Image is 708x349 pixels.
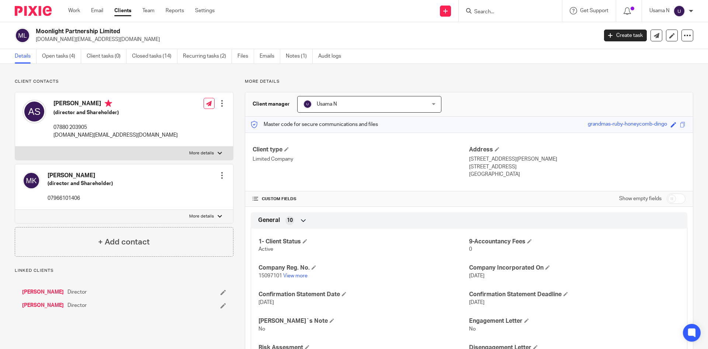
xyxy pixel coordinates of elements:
a: [PERSON_NAME] [22,288,64,296]
img: svg%3E [303,100,312,109]
a: Emails [260,49,280,64]
span: 10 [287,217,293,224]
h4: 1- Client Status [258,238,469,246]
p: Client contacts [15,79,233,85]
p: [DOMAIN_NAME][EMAIL_ADDRESS][DOMAIN_NAME] [53,131,178,139]
p: More details [189,150,214,156]
h4: Confirmation Statement Deadline [469,291,680,298]
span: [DATE] [258,300,274,305]
img: svg%3E [673,5,685,17]
a: Team [142,7,155,14]
span: Usama N [317,102,337,107]
img: Pixie [15,6,52,16]
a: Work [68,7,80,14]
span: Director [67,302,87,309]
h4: CUSTOM FIELDS [253,196,469,202]
h4: Engagement Letter [469,317,680,325]
a: Create task [604,30,647,41]
img: svg%3E [22,100,46,123]
img: svg%3E [15,28,30,43]
h4: [PERSON_NAME]`s Note [258,317,469,325]
a: View more [283,273,308,278]
span: Active [258,247,273,252]
p: Usama N [649,7,670,14]
p: [DOMAIN_NAME][EMAIL_ADDRESS][DOMAIN_NAME] [36,36,593,43]
p: Linked clients [15,268,233,274]
a: Reports [166,7,184,14]
span: General [258,216,280,224]
a: Files [237,49,254,64]
p: Master code for secure communications and files [251,121,378,128]
p: [GEOGRAPHIC_DATA] [469,171,686,178]
span: Director [67,288,87,296]
i: Primary [105,100,112,107]
a: Closed tasks (14) [132,49,177,64]
span: 15097101 [258,273,282,278]
p: [STREET_ADDRESS][PERSON_NAME] [469,155,686,163]
a: Email [91,7,103,14]
span: [DATE] [469,300,485,305]
h4: 9-Accountancy Fees [469,238,680,246]
input: Search [473,9,540,16]
span: No [469,326,476,332]
a: Clients [114,7,131,14]
a: Settings [195,7,215,14]
h3: Client manager [253,100,290,108]
p: More details [189,213,214,219]
span: [DATE] [469,273,485,278]
h4: Company Incorporated On [469,264,680,272]
h4: Client type [253,146,469,154]
h5: (director and Shareholder) [53,109,178,116]
p: 07966101406 [48,195,113,202]
a: [PERSON_NAME] [22,302,64,309]
h4: Confirmation Statement Date [258,291,469,298]
p: 07880 203905 [53,124,178,131]
div: grandmas-ruby-honeycomb-dingo [588,120,667,129]
a: Recurring tasks (2) [183,49,232,64]
span: No [258,326,265,332]
a: Notes (1) [286,49,313,64]
span: Get Support [580,8,608,13]
p: [STREET_ADDRESS] [469,163,686,171]
a: Details [15,49,37,64]
a: Audit logs [318,49,347,64]
h4: [PERSON_NAME] [53,100,178,109]
h2: Moonlight Partnership Limited [36,28,482,35]
h4: [PERSON_NAME] [48,172,113,179]
p: Limited Company [253,155,469,163]
h5: (director and Shareholder) [48,180,113,187]
span: 0 [469,247,472,252]
h4: Company Reg. No. [258,264,469,272]
h4: Address [469,146,686,154]
label: Show empty fields [619,195,662,202]
img: svg%3E [22,172,40,189]
a: Client tasks (0) [87,49,126,64]
h4: + Add contact [98,236,150,248]
p: More details [245,79,693,85]
a: Open tasks (4) [42,49,81,64]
